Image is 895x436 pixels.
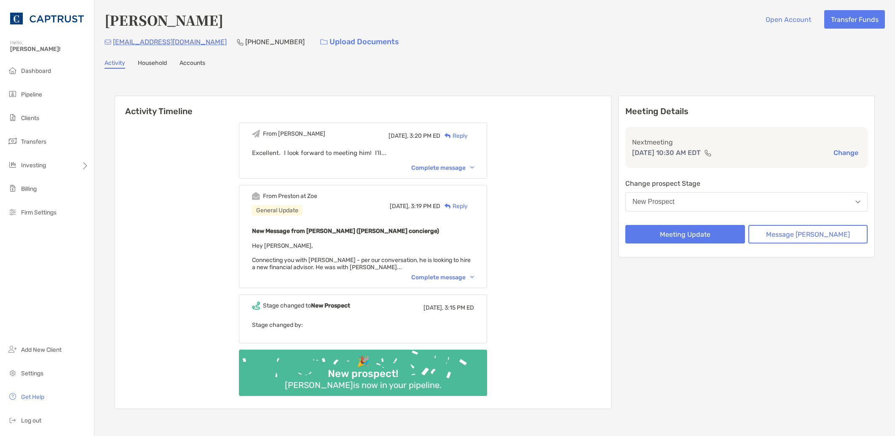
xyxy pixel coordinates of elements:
[115,96,611,116] h6: Activity Timeline
[8,391,18,401] img: get-help icon
[263,193,317,200] div: From Preston at Zoe
[625,192,868,211] button: New Prospect
[390,203,410,210] span: [DATE],
[759,10,817,29] button: Open Account
[632,147,701,158] p: [DATE] 10:30 AM EDT
[8,368,18,378] img: settings icon
[625,225,745,243] button: Meeting Update
[445,133,451,139] img: Reply icon
[470,166,474,169] img: Chevron icon
[8,344,18,354] img: add_new_client icon
[263,302,350,309] div: Stage changed to
[8,160,18,170] img: investing icon
[252,227,439,235] b: New Message from [PERSON_NAME] ([PERSON_NAME] concierge)
[354,356,373,368] div: 🎉
[445,203,451,209] img: Reply icon
[105,10,223,29] h4: [PERSON_NAME]
[311,302,350,309] b: New Prospect
[8,89,18,99] img: pipeline icon
[21,417,41,424] span: Log out
[21,393,44,401] span: Get Help
[21,138,46,145] span: Transfers
[411,274,474,281] div: Complete message
[10,3,84,34] img: CAPTRUST Logo
[831,148,861,157] button: Change
[440,202,468,211] div: Reply
[113,37,227,47] p: [EMAIL_ADDRESS][DOMAIN_NAME]
[237,39,244,45] img: Phone Icon
[8,207,18,217] img: firm-settings icon
[8,183,18,193] img: billing icon
[252,149,386,157] span: Excellent. I look forward to meeting him! I’ll...
[470,276,474,278] img: Chevron icon
[245,37,305,47] p: [PHONE_NUMBER]
[440,131,468,140] div: Reply
[625,178,868,189] p: Change prospect Stage
[8,112,18,123] img: clients icon
[445,304,474,311] span: 3:15 PM ED
[423,304,443,311] span: [DATE],
[105,40,111,45] img: Email Icon
[411,164,474,171] div: Complete message
[138,59,167,69] a: Household
[411,203,440,210] span: 3:19 PM ED
[21,91,42,98] span: Pipeline
[252,205,303,216] div: General Update
[748,225,868,243] button: Message [PERSON_NAME]
[21,185,37,193] span: Billing
[252,320,474,330] p: Stage changed by:
[389,132,408,139] span: [DATE],
[105,59,125,69] a: Activity
[324,368,402,380] div: New prospect!
[632,137,861,147] p: Next meeting
[8,65,18,75] img: dashboard icon
[320,39,327,45] img: button icon
[252,302,260,310] img: Event icon
[824,10,885,29] button: Transfer Funds
[239,350,487,389] img: Confetti
[315,33,405,51] a: Upload Documents
[21,67,51,75] span: Dashboard
[410,132,440,139] span: 3:20 PM ED
[632,198,675,206] div: New Prospect
[21,162,46,169] span: Investing
[21,209,56,216] span: Firm Settings
[704,150,712,156] img: communication type
[263,130,325,137] div: From [PERSON_NAME]
[10,45,89,53] span: [PERSON_NAME]!
[252,192,260,200] img: Event icon
[8,415,18,425] img: logout icon
[8,136,18,146] img: transfers icon
[180,59,205,69] a: Accounts
[252,242,471,271] span: Hey [PERSON_NAME], Connecting you with [PERSON_NAME] - per our conversation, he is looking to hir...
[21,370,43,377] span: Settings
[855,201,860,203] img: Open dropdown arrow
[21,115,39,122] span: Clients
[252,130,260,138] img: Event icon
[625,106,868,117] p: Meeting Details
[281,380,445,390] div: [PERSON_NAME] is now in your pipeline.
[21,346,62,353] span: Add New Client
